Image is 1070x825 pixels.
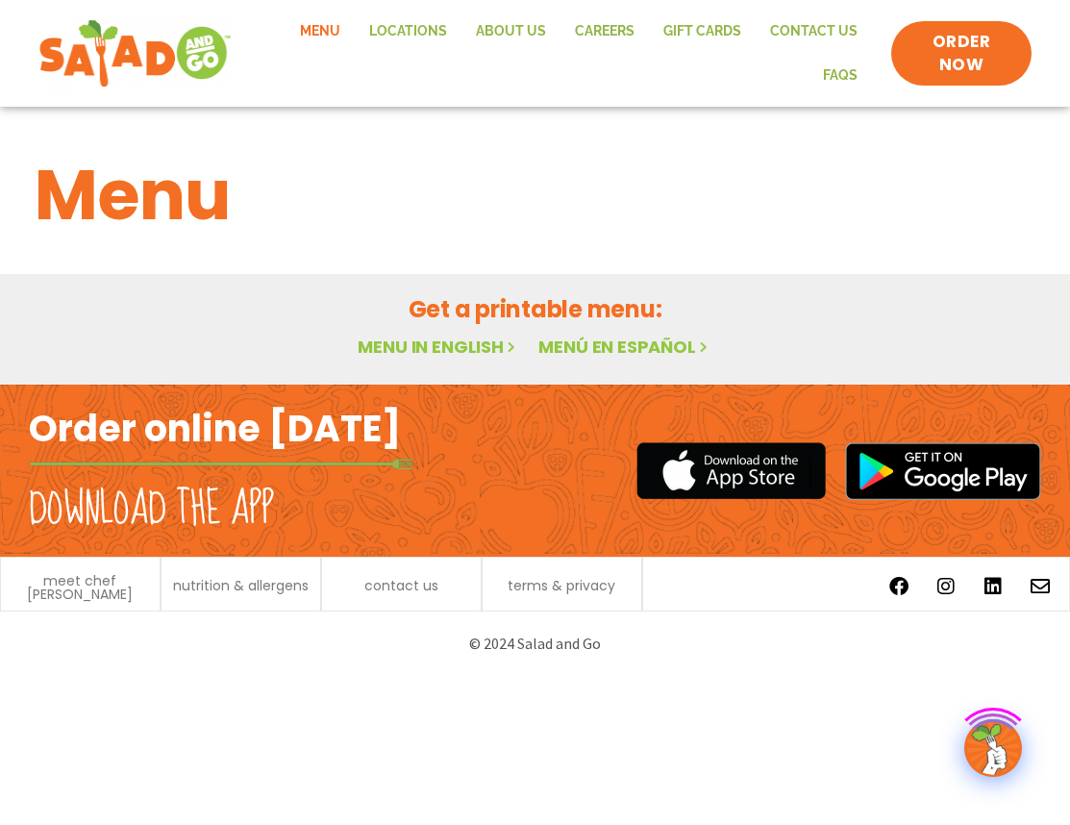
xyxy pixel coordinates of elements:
[560,10,649,54] a: Careers
[649,10,756,54] a: GIFT CARDS
[358,335,519,359] a: Menu in English
[29,483,274,537] h2: Download the app
[35,143,1036,247] h1: Menu
[891,21,1032,87] a: ORDER NOW
[173,579,309,592] a: nutrition & allergens
[35,292,1036,326] h2: Get a printable menu:
[286,10,355,54] a: Menu
[19,631,1051,657] p: © 2024 Salad and Go
[809,54,872,98] a: FAQs
[38,15,232,92] img: new-SAG-logo-768×292
[29,405,401,452] h2: Order online [DATE]
[910,31,1012,77] span: ORDER NOW
[508,579,615,592] a: terms & privacy
[355,10,461,54] a: Locations
[29,459,413,469] img: fork
[756,10,872,54] a: Contact Us
[251,10,872,97] nav: Menu
[461,10,560,54] a: About Us
[364,579,438,592] a: contact us
[11,574,150,601] a: meet chef [PERSON_NAME]
[845,442,1041,500] img: google_play
[636,439,826,502] img: appstore
[538,335,711,359] a: Menú en español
